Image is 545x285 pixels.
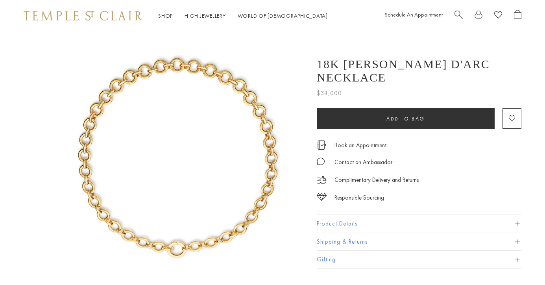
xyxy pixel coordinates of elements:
img: icon_appointment.svg [317,141,326,150]
a: View Wishlist [494,10,502,22]
a: Search [454,10,463,22]
div: Contact an Ambassador [334,157,392,167]
img: icon_delivery.svg [317,175,327,185]
a: ShopShop [158,12,173,19]
a: Open Shopping Bag [514,10,521,22]
a: World of [DEMOGRAPHIC_DATA]World of [DEMOGRAPHIC_DATA] [238,12,328,19]
img: icon_sourcing.svg [317,193,327,201]
span: Add to bag [386,115,425,122]
nav: Main navigation [158,11,328,21]
span: $38,000 [317,88,342,98]
h1: 18K [PERSON_NAME] d'Arc Necklace [317,57,521,84]
button: Product Details [317,215,521,233]
img: MessageIcon-01_2.svg [317,157,325,165]
a: High JewelleryHigh Jewellery [185,12,226,19]
p: Complimentary Delivery and Returns [334,175,419,185]
button: Shipping & Returns [317,233,521,251]
img: Temple St. Clair [24,11,142,20]
button: Gifting [317,251,521,268]
a: Schedule An Appointment [385,11,443,18]
div: Responsible Sourcing [334,193,384,203]
button: Add to bag [317,108,495,129]
a: Book an Appointment [334,141,386,150]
